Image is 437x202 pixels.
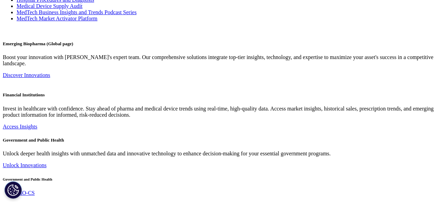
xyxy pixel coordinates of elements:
[3,54,434,67] p: Boost your innovation with [PERSON_NAME]'s expert team. Our comprehensive solutions integrate top...
[3,124,37,129] a: Access Insights
[3,106,434,118] p: Invest in healthcare with confidence. Stay ahead of pharma and medical device trends using real-t...
[3,72,50,78] a: Discover Innovations
[4,181,22,199] button: Cookies Settings
[3,162,47,168] a: Unlock Innovations
[3,41,434,47] h5: Emerging Biopharma (Global page)
[3,92,434,98] h5: Financial Institutions
[17,9,136,15] a: MedTech Business Insights and Trends Podcast Series
[17,190,35,196] a: CIO-CS
[17,16,97,21] a: MedTech Market Activator Platform
[3,177,434,181] h6: Government and Public Health
[17,3,83,9] a: Medical Device Supply Audit
[3,137,434,143] h5: Government and Public Health
[3,151,434,157] p: Unlock deeper health insights with unmatched data and innovative technology to enhance decision-m...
